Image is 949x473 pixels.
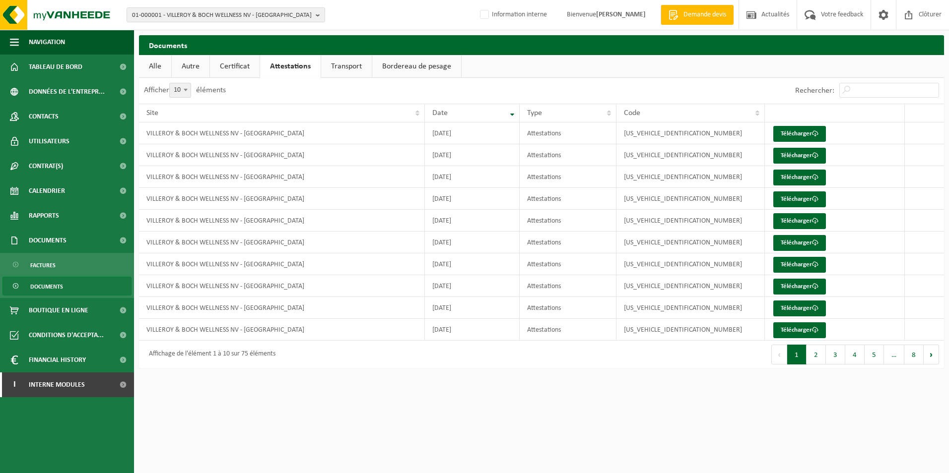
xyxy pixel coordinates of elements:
[616,144,765,166] td: [US_VEHICLE_IDENTIFICATION_NUMBER]
[146,109,158,117] span: Site
[2,255,132,274] a: Factures
[425,319,519,341] td: [DATE]
[773,148,826,164] a: Télécharger
[661,5,734,25] a: Demande devis
[520,319,616,341] td: Attestations
[478,7,547,22] label: Information interne
[29,298,88,323] span: Boutique en ligne
[624,109,640,117] span: Code
[773,126,826,142] a: Télécharger
[520,166,616,188] td: Attestations
[372,55,461,78] a: Bordereau de pesage
[520,297,616,319] td: Attestations
[29,129,69,154] span: Utilisateurs
[904,345,924,364] button: 8
[29,323,104,348] span: Conditions d'accepta...
[616,122,765,144] td: [US_VEHICLE_IDENTIFICATION_NUMBER]
[139,55,171,78] a: Alle
[132,8,312,23] span: 01-000001 - VILLEROY & BOCH WELLNESS NV - [GEOGRAPHIC_DATA]
[139,144,425,166] td: VILLEROY & BOCH WELLNESS NV - [GEOGRAPHIC_DATA]
[425,253,519,275] td: [DATE]
[616,319,765,341] td: [US_VEHICLE_IDENTIFICATION_NUMBER]
[616,188,765,210] td: [US_VEHICLE_IDENTIFICATION_NUMBER]
[924,345,939,364] button: Next
[139,166,425,188] td: VILLEROY & BOCH WELLNESS NV - [GEOGRAPHIC_DATA]
[616,297,765,319] td: [US_VEHICLE_IDENTIFICATION_NUMBER]
[425,144,519,166] td: [DATE]
[425,122,519,144] td: [DATE]
[139,35,944,55] h2: Documents
[29,154,63,178] span: Contrat(s)
[139,232,425,253] td: VILLEROY & BOCH WELLNESS NV - [GEOGRAPHIC_DATA]
[169,83,191,98] span: 10
[520,275,616,297] td: Attestations
[681,10,729,20] span: Demande devis
[865,345,884,364] button: 5
[170,83,191,97] span: 10
[29,55,82,79] span: Tableau de bord
[771,345,787,364] button: Previous
[884,345,904,364] span: …
[520,144,616,166] td: Attestations
[773,322,826,338] a: Télécharger
[30,256,56,275] span: Factures
[30,277,63,296] span: Documents
[29,178,65,203] span: Calendrier
[773,191,826,207] a: Télécharger
[139,275,425,297] td: VILLEROY & BOCH WELLNESS NV - [GEOGRAPHIC_DATA]
[425,188,519,210] td: [DATE]
[807,345,826,364] button: 2
[616,166,765,188] td: [US_VEHICLE_IDENTIFICATION_NUMBER]
[139,210,425,232] td: VILLEROY & BOCH WELLNESS NV - [GEOGRAPHIC_DATA]
[2,277,132,296] a: Documents
[425,166,519,188] td: [DATE]
[139,188,425,210] td: VILLEROY & BOCH WELLNESS NV - [GEOGRAPHIC_DATA]
[773,235,826,251] a: Télécharger
[139,297,425,319] td: VILLEROY & BOCH WELLNESS NV - [GEOGRAPHIC_DATA]
[616,210,765,232] td: [US_VEHICLE_IDENTIFICATION_NUMBER]
[845,345,865,364] button: 4
[29,372,85,397] span: Interne modules
[29,203,59,228] span: Rapports
[773,257,826,273] a: Télécharger
[787,345,807,364] button: 1
[432,109,448,117] span: Date
[773,213,826,229] a: Télécharger
[29,30,65,55] span: Navigation
[29,228,67,253] span: Documents
[773,170,826,185] a: Télécharger
[127,7,325,22] button: 01-000001 - VILLEROY & BOCH WELLNESS NV - [GEOGRAPHIC_DATA]
[616,232,765,253] td: [US_VEHICLE_IDENTIFICATION_NUMBER]
[425,210,519,232] td: [DATE]
[139,319,425,341] td: VILLEROY & BOCH WELLNESS NV - [GEOGRAPHIC_DATA]
[29,348,86,372] span: Financial History
[321,55,372,78] a: Transport
[425,232,519,253] td: [DATE]
[425,275,519,297] td: [DATE]
[210,55,260,78] a: Certificat
[520,188,616,210] td: Attestations
[139,253,425,275] td: VILLEROY & BOCH WELLNESS NV - [GEOGRAPHIC_DATA]
[144,346,275,363] div: Affichage de l'élément 1 à 10 sur 75 éléments
[425,297,519,319] td: [DATE]
[795,87,834,95] label: Rechercher:
[616,253,765,275] td: [US_VEHICLE_IDENTIFICATION_NUMBER]
[826,345,845,364] button: 3
[596,11,646,18] strong: [PERSON_NAME]
[773,279,826,295] a: Télécharger
[527,109,542,117] span: Type
[520,122,616,144] td: Attestations
[773,300,826,316] a: Télécharger
[29,104,59,129] span: Contacts
[520,232,616,253] td: Attestations
[520,210,616,232] td: Attestations
[29,79,105,104] span: Données de l'entrepr...
[520,253,616,275] td: Attestations
[616,275,765,297] td: [US_VEHICLE_IDENTIFICATION_NUMBER]
[260,55,321,78] a: Attestations
[144,86,226,94] label: Afficher éléments
[139,122,425,144] td: VILLEROY & BOCH WELLNESS NV - [GEOGRAPHIC_DATA]
[172,55,209,78] a: Autre
[10,372,19,397] span: I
